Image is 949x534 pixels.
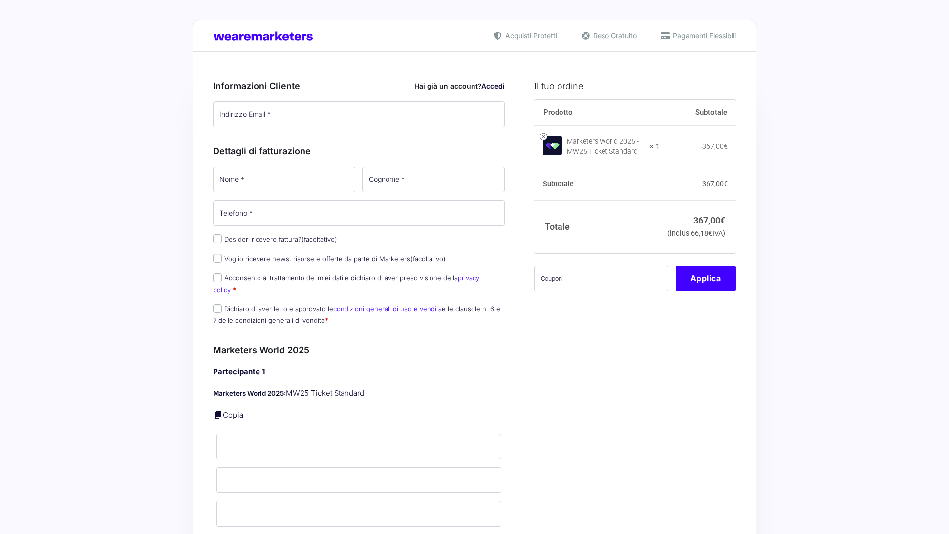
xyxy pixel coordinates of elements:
[213,388,505,399] p: MW25 Ticket Standard
[691,229,712,238] span: 66,18
[720,215,725,225] span: €
[213,343,505,356] h3: Marketers World 2025
[223,410,243,420] a: Copia
[702,180,728,188] bdi: 367,00
[702,142,728,150] bdi: 367,00
[213,410,223,420] a: Copia i dettagli dell'acquirente
[213,255,446,263] label: Voglio ricevere news, risorse e offerte da parte di Marketers
[693,215,725,225] bdi: 367,00
[213,389,286,397] strong: Marketers World 2025:
[724,142,728,150] span: €
[670,30,736,41] span: Pagamenti Flessibili
[534,79,736,92] h3: Il tuo ordine
[567,137,644,157] div: Marketers World 2025 - MW25 Ticket Standard
[676,266,736,291] button: Applica
[534,200,660,253] th: Totale
[213,200,505,226] input: Telefono *
[213,235,337,243] label: Desideri ricevere fattura?
[213,305,500,324] label: Dichiaro di aver letto e approvato le e le clausole n. 6 e 7 delle condizioni generali di vendita
[534,169,660,201] th: Subtotale
[333,305,442,312] a: condizioni generali di uso e vendita
[213,273,222,282] input: Acconsento al trattamento dei miei dati e dichiaro di aver preso visione dellaprivacy policy
[534,100,660,126] th: Prodotto
[213,366,505,378] h4: Partecipante 1
[213,254,222,263] input: Voglio ricevere news, risorse e offerte da parte di Marketers(facoltativo)
[302,235,337,243] span: (facoltativo)
[667,229,725,238] small: (inclusi IVA)
[213,79,505,92] h3: Informazioni Cliente
[543,136,562,155] img: Marketers World 2025 - MW25 Ticket Standard
[213,167,355,192] input: Nome *
[213,144,505,158] h3: Dettagli di fatturazione
[213,274,479,293] a: privacy policy
[591,30,637,41] span: Reso Gratuito
[660,100,736,126] th: Subtotale
[414,81,505,91] div: Hai già un account?
[213,101,505,127] input: Indirizzo Email *
[213,304,222,313] input: Dichiaro di aver letto e approvato lecondizioni generali di uso e venditae le clausole n. 6 e 7 d...
[213,234,222,243] input: Desideri ricevere fattura?(facoltativo)
[362,167,505,192] input: Cognome *
[410,255,446,263] span: (facoltativo)
[213,274,479,293] label: Acconsento al trattamento dei miei dati e dichiaro di aver preso visione della
[724,180,728,188] span: €
[503,30,557,41] span: Acquisti Protetti
[650,142,660,152] strong: × 1
[534,266,668,291] input: Coupon
[708,229,712,238] span: €
[481,82,505,90] a: Accedi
